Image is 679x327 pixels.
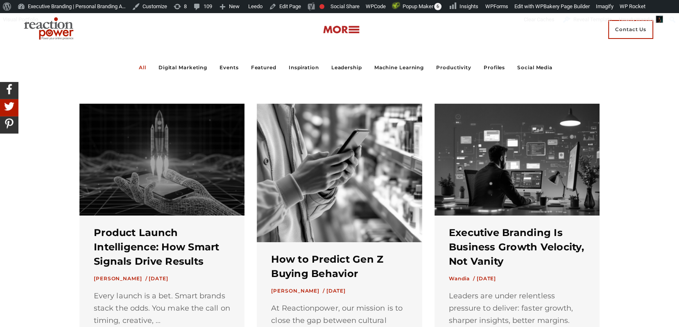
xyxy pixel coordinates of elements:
[149,275,168,282] time: [DATE]
[94,275,147,282] a: [PERSON_NAME] /
[459,3,478,9] span: Insights
[271,288,324,294] a: [PERSON_NAME] /
[636,16,653,23] span: Wandia
[31,48,73,54] div: Domain Overview
[79,104,244,216] img: product launch intelligence blog featured image
[603,13,659,46] a: Contact Us
[323,25,360,34] img: more-btn.png
[331,64,362,71] a: Leadership
[257,104,422,242] img: Gen Z Buying Behavior
[434,3,441,10] span: 6
[2,116,16,131] img: Share On Pinterest
[81,48,88,54] img: tab_keywords_by_traffic_grey.svg
[289,64,319,71] a: Inspiration
[2,82,16,96] img: Share On Facebook
[326,288,346,294] time: [DATE]
[616,13,666,26] a: Howdy,
[271,253,383,279] a: How to Predict Gen Z Buying Behavior
[573,13,612,26] span: Reveal Template
[608,20,653,39] span: Contact Us
[94,227,220,267] a: Product Launch Intelligence: How Smart Signals Drive Results
[251,64,276,71] a: Featured
[23,13,40,20] div: v 4.0.25
[158,64,207,71] a: Digital Marketing
[94,290,230,327] div: Every launch is a bet. Smart brands stack the odds. You make the call on timing, creative, ...
[517,64,552,71] a: Social Media
[520,13,559,26] div: Clear Caches
[449,275,475,282] a: Wandia /
[13,13,20,20] img: logo_orange.svg
[319,4,324,9] div: Needs improvement
[22,48,29,54] img: tab_domain_overview_orange.svg
[484,64,505,71] a: Profiles
[449,227,584,267] a: Executive Branding Is Business Growth Velocity, Not Vanity
[2,99,16,114] img: Share On Twitter
[220,64,238,71] a: Events
[20,15,80,44] img: Executive Branding | Personal Branding Agency
[374,64,424,71] a: Machine Learning
[477,275,496,282] time: [DATE]
[13,21,20,28] img: website_grey.svg
[21,21,90,28] div: Domain: [DOMAIN_NAME]
[436,64,471,71] a: Productivity
[91,48,138,54] div: Keywords by Traffic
